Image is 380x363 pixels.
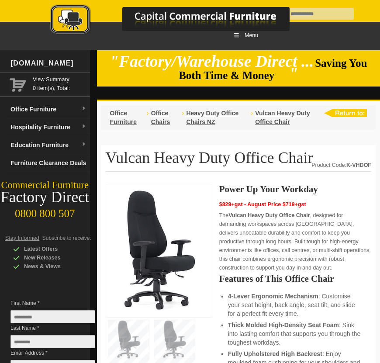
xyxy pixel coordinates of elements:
[219,201,306,207] span: $829+gst - August Price $719+gst
[179,57,367,81] span: Saving You Both Time & Money
[10,299,78,308] span: First Name *
[7,100,90,118] a: Office Furnituredropdown
[26,4,332,39] a: Capital Commercial Furniture Logo
[81,106,86,111] img: dropdown
[255,110,310,125] a: Vulcan Heavy Duty Office Chair
[10,335,95,348] input: Last Name *
[81,124,86,129] img: dropdown
[219,211,371,272] p: The , designed for demanding workspaces across [GEOGRAPHIC_DATA], delivers unbeatable durability ...
[228,350,322,357] strong: Fully Upholstered High Backrest
[289,65,298,83] em: "
[13,253,96,262] div: New Releases
[228,293,318,300] strong: 4-Lever Ergonomic Mechanism
[219,185,371,194] h2: Power Up Your Workday
[151,110,170,125] a: Office Chairs
[13,245,96,253] div: Latest Offers
[346,162,371,168] strong: K-VHDOF
[146,109,149,126] li: ›
[7,136,90,154] a: Education Furnituredropdown
[33,75,86,91] span: 0 item(s), Total:
[106,149,372,172] h1: Vulcan Heavy Duty Office Chair
[7,154,90,172] a: Furniture Clearance Deals
[7,118,90,136] a: Hospitality Furnituredropdown
[251,109,253,126] li: ›
[228,292,363,318] li: : Customise your seat height, back angle, seat tilt, and slide for a perfect fit every time.
[110,110,137,125] a: Office Furniture
[5,235,39,241] span: Stay Informed
[324,109,367,117] img: return to
[33,75,86,84] a: View Summary
[10,324,78,332] span: Last Name *
[228,321,363,347] li: : Sink into lasting comfort that supports you through the toughest workdays.
[81,142,86,147] img: dropdown
[10,310,95,323] input: First Name *
[10,349,78,357] span: Email Address *
[111,190,207,310] img: Vulcan Heavy Duty Office Chair with 180kg capacity, ergonomic 4-lever adjustments, and high-densi...
[311,161,371,169] div: Product Code:
[228,212,310,218] strong: Vulcan Heavy Duty Office Chair
[228,322,339,328] strong: Thick Molded High-Density Seat Foam
[26,4,332,36] img: Capital Commercial Furniture Logo
[182,109,184,126] li: ›
[219,274,371,283] h2: Features of This Office Chair
[42,235,91,241] span: Subscribe to receive:
[13,262,96,271] div: News & Views
[186,110,238,125] a: Heavy Duty Office Chairs NZ
[7,50,90,76] div: [DOMAIN_NAME]
[110,52,314,70] em: "Factory/Warehouse Direct ...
